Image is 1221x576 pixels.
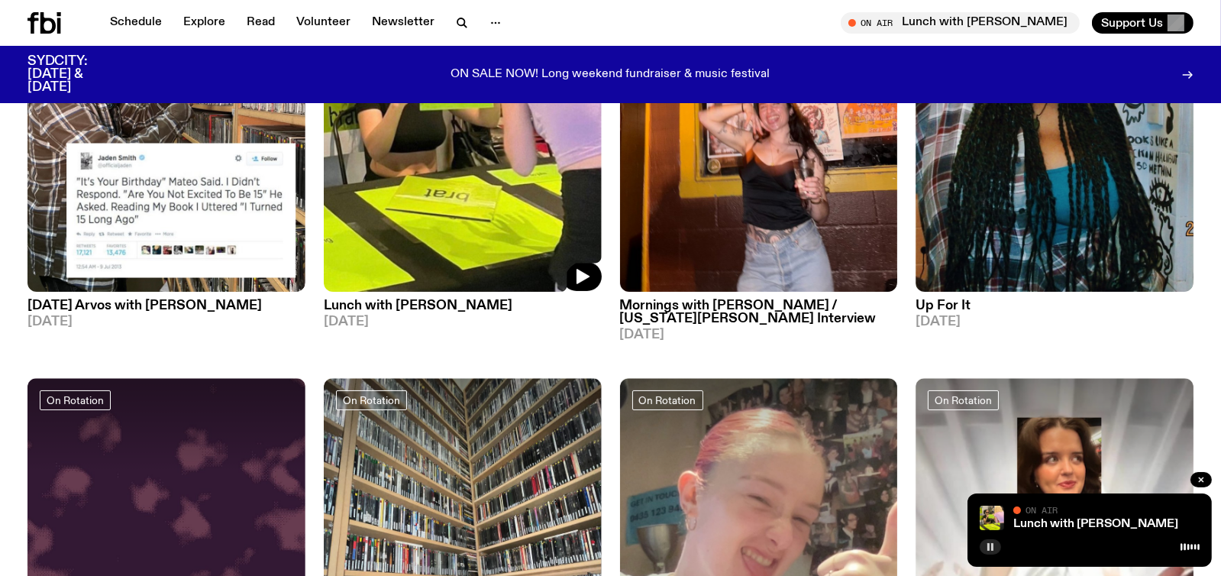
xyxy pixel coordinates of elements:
span: [DATE] [324,316,602,328]
span: On Rotation [639,395,696,406]
span: Support Us [1101,16,1163,30]
a: On Rotation [40,390,111,410]
button: Support Us [1092,12,1194,34]
h3: Up For It [916,299,1194,312]
a: Newsletter [363,12,444,34]
span: On Rotation [47,395,104,406]
span: On Rotation [343,395,400,406]
a: [DATE] Arvos with [PERSON_NAME][DATE] [27,292,305,328]
a: On Rotation [632,390,703,410]
a: Lunch with [PERSON_NAME][DATE] [324,292,602,328]
span: [DATE] [916,316,1194,328]
button: On AirLunch with [PERSON_NAME] [841,12,1080,34]
span: On Air [1026,505,1058,515]
h3: Lunch with [PERSON_NAME] [324,299,602,312]
a: Schedule [101,12,171,34]
p: ON SALE NOW! Long weekend fundraiser & music festival [451,68,770,82]
a: Volunteer [287,12,360,34]
h3: Mornings with [PERSON_NAME] / [US_STATE][PERSON_NAME] Interview [620,299,898,325]
span: [DATE] [620,328,898,341]
a: Lunch with [PERSON_NAME] [1013,518,1178,530]
h3: [DATE] Arvos with [PERSON_NAME] [27,299,305,312]
a: On Rotation [336,390,407,410]
a: Up For It[DATE] [916,292,1194,328]
h3: SYDCITY: [DATE] & [DATE] [27,55,125,94]
a: Mornings with [PERSON_NAME] / [US_STATE][PERSON_NAME] Interview[DATE] [620,292,898,341]
span: [DATE] [27,316,305,328]
a: Explore [174,12,234,34]
a: Read [237,12,284,34]
a: On Rotation [928,390,999,410]
span: On Rotation [935,395,992,406]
